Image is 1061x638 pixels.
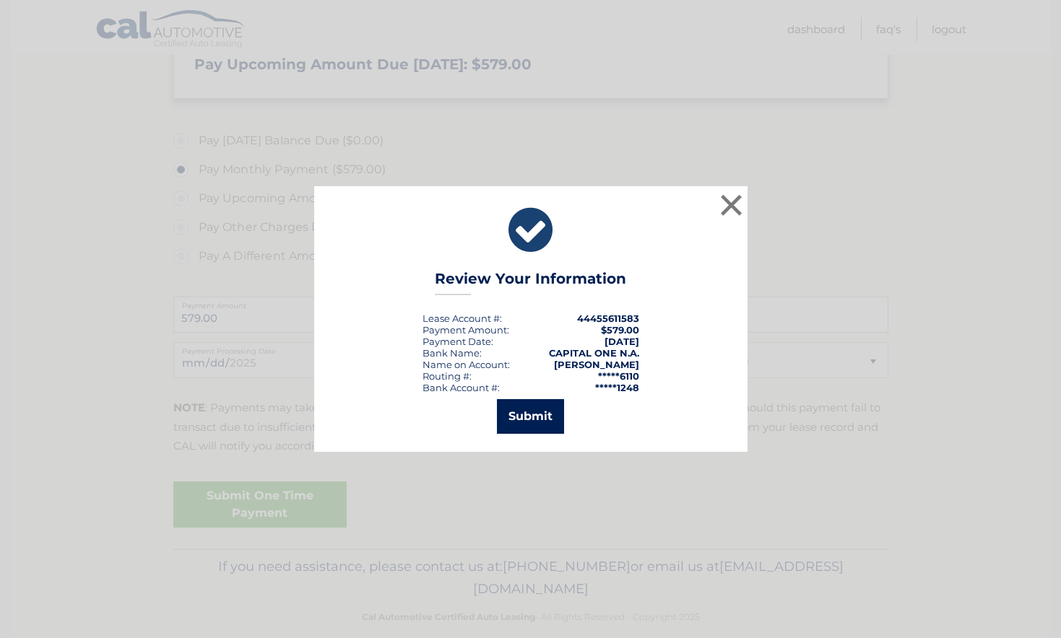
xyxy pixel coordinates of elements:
div: : [423,336,493,347]
button: × [717,191,746,219]
div: Lease Account #: [423,313,502,324]
strong: CAPITAL ONE N.A. [549,347,639,359]
button: Submit [497,399,564,434]
div: Routing #: [423,370,472,382]
div: Bank Account #: [423,382,500,393]
div: Payment Amount: [423,324,509,336]
span: [DATE] [605,336,639,347]
span: $579.00 [601,324,639,336]
div: Bank Name: [423,347,482,359]
div: Name on Account: [423,359,510,370]
strong: [PERSON_NAME] [554,359,639,370]
span: Payment Date [423,336,491,347]
strong: 44455611583 [577,313,639,324]
h3: Review Your Information [435,270,626,295]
